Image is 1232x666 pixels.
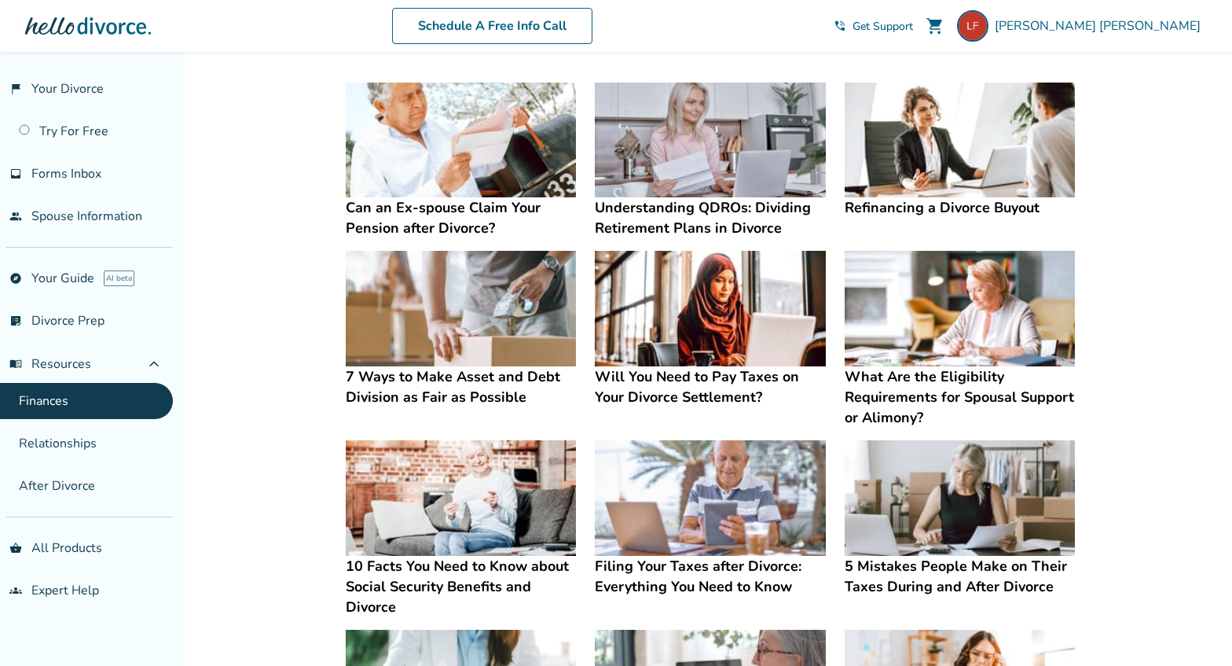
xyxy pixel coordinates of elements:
img: 7 Ways to Make Asset and Debt Division as Fair as Possible [346,251,576,366]
span: shopping_cart [926,17,944,35]
img: 10 Facts You Need to Know about Social Security Benefits and Divorce [346,440,576,556]
iframe: Chat Widget [1153,591,1232,666]
a: What Are the Eligibility Requirements for Spousal Support or Alimony?What Are the Eligibility Req... [845,251,1075,428]
span: Forms Inbox [31,165,101,182]
img: Understanding QDROs: Dividing Retirement Plans in Divorce [595,83,825,198]
h4: Filing Your Taxes after Divorce: Everything You Need to Know [595,556,825,597]
span: shopping_basket [9,542,22,554]
span: groups [9,584,22,597]
span: list_alt_check [9,315,22,327]
h4: 7 Ways to Make Asset and Debt Division as Fair as Possible [346,366,576,407]
span: flag_2 [9,83,22,95]
span: menu_book [9,358,22,370]
a: Will You Need to Pay Taxes on Your Divorce Settlement?Will You Need to Pay Taxes on Your Divorce ... [595,251,825,407]
a: Can an Ex-spouse Claim Your Pension after Divorce?Can an Ex-spouse Claim Your Pension after Divorce? [346,83,576,239]
h4: Refinancing a Divorce Buyout [845,197,1075,218]
img: Filing Your Taxes after Divorce: Everything You Need to Know [595,440,825,556]
img: laura.fonseca108@gmail.com [957,10,988,42]
a: Schedule A Free Info Call [392,8,592,44]
img: Can an Ex-spouse Claim Your Pension after Divorce? [346,83,576,198]
a: Filing Your Taxes after Divorce: Everything You Need to KnowFiling Your Taxes after Divorce: Ever... [595,440,825,597]
span: explore [9,272,22,285]
h4: 10 Facts You Need to Know about Social Security Benefits and Divorce [346,556,576,617]
span: people [9,210,22,223]
a: 10 Facts You Need to Know about Social Security Benefits and Divorce10 Facts You Need to Know abo... [346,440,576,617]
span: [PERSON_NAME] [PERSON_NAME] [995,17,1207,35]
img: What Are the Eligibility Requirements for Spousal Support or Alimony? [845,251,1075,366]
span: phone_in_talk [834,20,846,32]
h4: 5 Mistakes People Make on Their Taxes During and After Divorce [845,556,1075,597]
img: Will You Need to Pay Taxes on Your Divorce Settlement? [595,251,825,366]
h4: Can an Ex-spouse Claim Your Pension after Divorce? [346,197,576,238]
a: 5 Mistakes People Make on Their Taxes During and After Divorce5 Mistakes People Make on Their Tax... [845,440,1075,597]
span: Get Support [852,19,913,34]
h4: Understanding QDROs: Dividing Retirement Plans in Divorce [595,197,825,238]
span: expand_less [145,355,163,373]
span: Resources [9,355,91,373]
img: 5 Mistakes People Make on Their Taxes During and After Divorce [845,440,1075,556]
h4: Will You Need to Pay Taxes on Your Divorce Settlement? [595,366,825,407]
h4: What Are the Eligibility Requirements for Spousal Support or Alimony? [845,366,1075,428]
a: Understanding QDROs: Dividing Retirement Plans in DivorceUnderstanding QDROs: Dividing Retirement... [595,83,825,239]
a: phone_in_talkGet Support [834,19,913,34]
span: AI beta [104,270,134,286]
a: 7 Ways to Make Asset and Debt Division as Fair as Possible7 Ways to Make Asset and Debt Division ... [346,251,576,407]
span: inbox [9,167,22,180]
img: Refinancing a Divorce Buyout [845,83,1075,198]
a: Refinancing a Divorce BuyoutRefinancing a Divorce Buyout [845,83,1075,219]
